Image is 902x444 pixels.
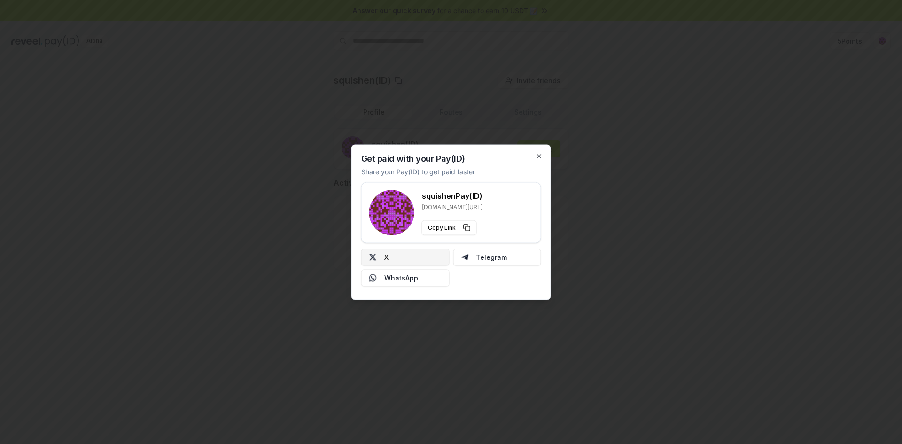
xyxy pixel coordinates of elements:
[361,249,450,265] button: X
[361,269,450,286] button: WhatsApp
[361,166,475,176] p: Share your Pay(ID) to get paid faster
[422,203,482,210] p: [DOMAIN_NAME][URL]
[453,249,541,265] button: Telegram
[361,154,465,163] h2: Get paid with your Pay(ID)
[461,253,468,261] img: Telegram
[422,220,477,235] button: Copy Link
[369,253,377,261] img: X
[369,274,377,281] img: Whatsapp
[422,190,482,201] h3: squishen Pay(ID)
